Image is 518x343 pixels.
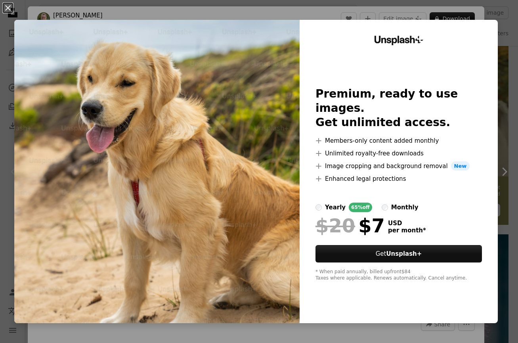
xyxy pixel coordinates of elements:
[315,136,482,146] li: Members-only content added monthly
[315,174,482,184] li: Enhanced legal protections
[388,220,426,227] span: USD
[388,227,426,234] span: per month *
[315,204,322,211] input: yearly65%off
[315,215,385,236] div: $7
[349,203,372,212] div: 65% off
[382,204,388,211] input: monthly
[325,203,346,212] div: yearly
[315,161,482,171] li: Image cropping and background removal
[386,250,422,257] strong: Unsplash+
[391,203,419,212] div: monthly
[451,161,470,171] span: New
[315,149,482,158] li: Unlimited royalty-free downloads
[315,215,355,236] span: $20
[315,269,482,282] div: * When paid annually, billed upfront $84 Taxes where applicable. Renews automatically. Cancel any...
[315,87,482,130] h2: Premium, ready to use images. Get unlimited access.
[315,245,482,263] button: GetUnsplash+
